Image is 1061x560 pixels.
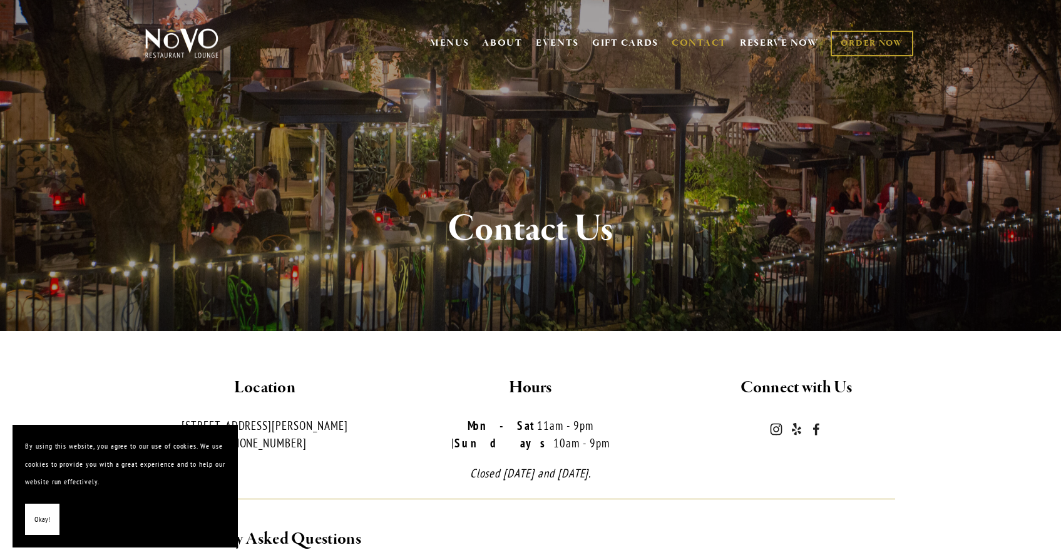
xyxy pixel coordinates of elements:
h2: Commonly Asked Questions [166,526,896,552]
strong: Mon-Sat [468,418,537,433]
p: 11am - 9pm | 10am - 9pm [408,417,653,452]
a: EVENTS [536,37,579,49]
a: GIFT CARDS [592,31,659,55]
h2: Hours [408,375,653,401]
button: Okay! [25,504,59,536]
a: Instagram [770,423,782,435]
h2: Location [143,375,387,401]
span: Okay! [34,511,50,529]
strong: Sundays [454,435,553,451]
a: Yelp [790,423,802,435]
a: CONTACT [672,31,727,55]
a: RESERVE NOW [740,31,819,55]
a: Novo Restaurant and Lounge [810,423,823,435]
a: ORDER NOW [831,31,913,56]
a: ABOUT [482,37,523,49]
section: Cookie banner [13,425,238,547]
h2: Connect with Us [674,375,919,401]
strong: Contact Us [448,205,614,253]
em: Closed [DATE] and [DATE]. [470,466,592,481]
p: By using this website, you agree to our use of cookies. We use cookies to provide you with a grea... [25,437,225,491]
p: [STREET_ADDRESS][PERSON_NAME] [PHONE_NUMBER] [143,417,387,452]
img: Novo Restaurant &amp; Lounge [143,28,221,59]
a: MENUS [430,37,469,49]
